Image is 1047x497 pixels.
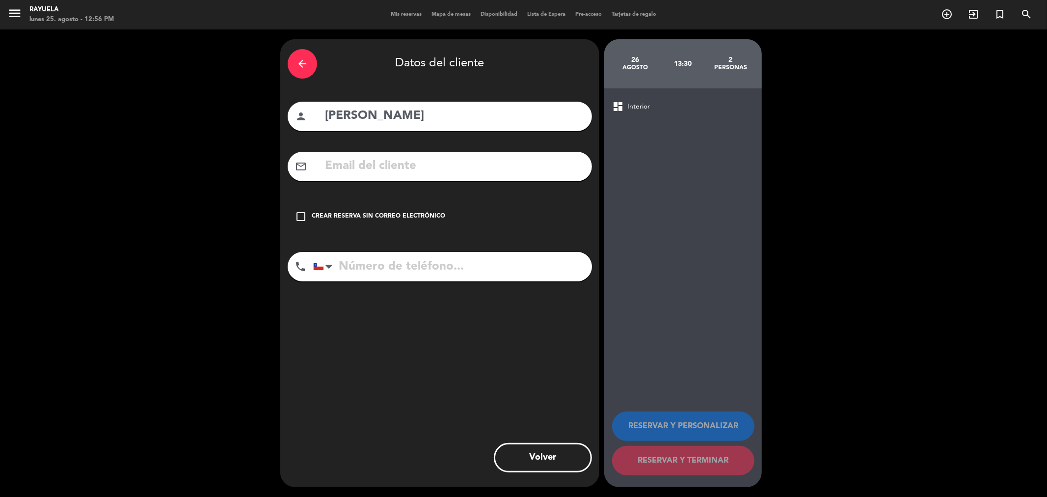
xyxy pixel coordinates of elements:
[295,161,307,172] i: mail_outline
[312,212,445,221] div: Crear reserva sin correo electrónico
[314,252,336,281] div: Chile: +56
[386,12,427,17] span: Mis reservas
[427,12,476,17] span: Mapa de mesas
[29,5,114,15] div: Rayuela
[941,8,953,20] i: add_circle_outline
[612,101,624,112] span: dashboard
[707,56,754,64] div: 2
[612,56,659,64] div: 26
[570,12,607,17] span: Pre-acceso
[313,252,592,281] input: Número de teléfono...
[288,47,592,81] div: Datos del cliente
[296,58,308,70] i: arrow_back
[707,64,754,72] div: personas
[967,8,979,20] i: exit_to_app
[476,12,522,17] span: Disponibilidad
[994,8,1006,20] i: turned_in_not
[627,101,650,112] span: Interior
[612,412,754,441] button: RESERVAR Y PERSONALIZAR
[1020,8,1032,20] i: search
[494,443,592,472] button: Volver
[607,12,661,17] span: Tarjetas de regalo
[522,12,570,17] span: Lista de Espera
[7,6,22,24] button: menu
[612,446,754,475] button: RESERVAR Y TERMINAR
[324,156,585,176] input: Email del cliente
[659,47,707,81] div: 13:30
[324,106,585,126] input: Nombre del cliente
[7,6,22,21] i: menu
[295,110,307,122] i: person
[295,261,306,273] i: phone
[295,211,307,222] i: check_box_outline_blank
[29,15,114,25] div: lunes 25. agosto - 12:56 PM
[612,64,659,72] div: agosto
